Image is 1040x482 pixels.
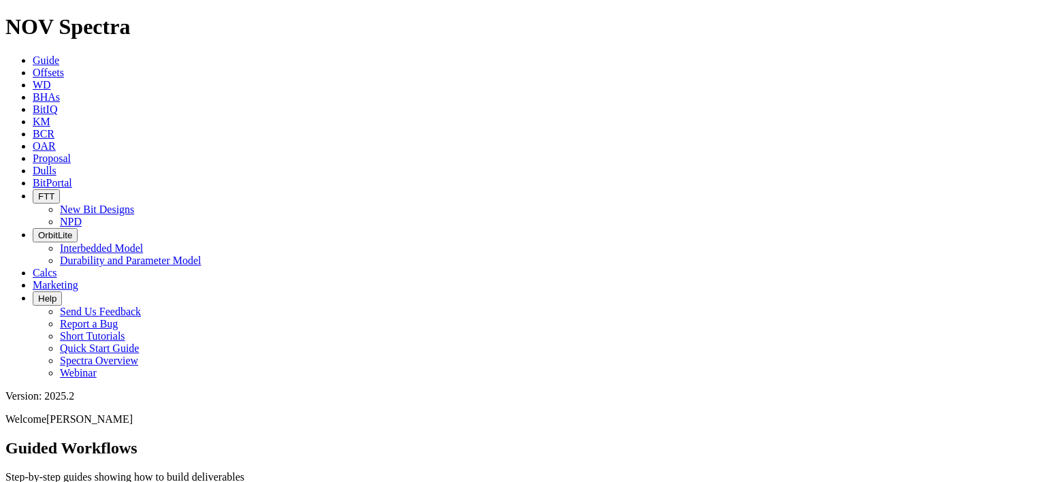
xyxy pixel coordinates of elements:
[5,413,1035,425] p: Welcome
[60,255,201,266] a: Durability and Parameter Model
[60,306,141,317] a: Send Us Feedback
[33,91,60,103] a: BHAs
[33,279,78,291] a: Marketing
[33,128,54,140] a: BCR
[33,189,60,204] button: FTT
[46,413,133,425] span: [PERSON_NAME]
[60,216,82,227] a: NPD
[33,54,59,66] a: Guide
[5,14,1035,39] h1: NOV Spectra
[33,228,78,242] button: OrbitLite
[33,67,64,78] a: Offsets
[5,390,1035,402] div: Version: 2025.2
[33,140,56,152] a: OAR
[33,103,57,115] a: BitIQ
[60,204,134,215] a: New Bit Designs
[33,79,51,91] a: WD
[33,116,50,127] a: KM
[33,152,71,164] a: Proposal
[38,293,56,304] span: Help
[33,267,57,278] a: Calcs
[5,439,1035,457] h2: Guided Workflows
[60,330,125,342] a: Short Tutorials
[60,355,138,366] a: Spectra Overview
[33,165,56,176] a: Dulls
[60,242,143,254] a: Interbedded Model
[38,191,54,202] span: FTT
[33,177,72,189] a: BitPortal
[60,342,139,354] a: Quick Start Guide
[33,291,62,306] button: Help
[60,367,97,379] a: Webinar
[38,230,72,240] span: OrbitLite
[60,318,118,330] a: Report a Bug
